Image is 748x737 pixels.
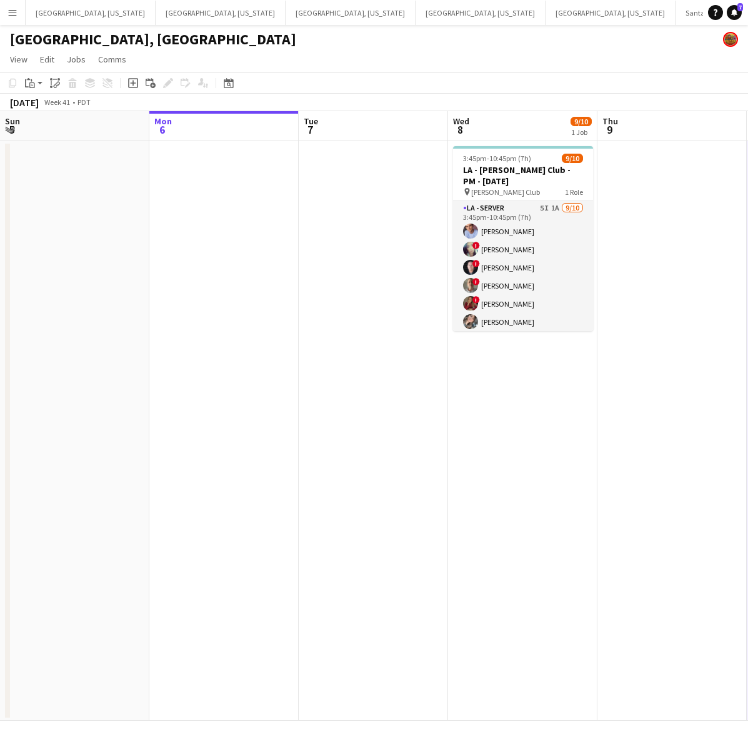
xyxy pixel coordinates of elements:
div: 1 Job [571,127,591,137]
span: 8 [451,122,469,137]
span: ! [472,260,480,267]
a: Comms [93,51,131,67]
span: 6 [152,122,172,137]
h3: LA - [PERSON_NAME] Club - PM - [DATE] [453,164,593,187]
span: 7 [737,3,743,11]
app-card-role: LA - Server5I1A9/103:45pm-10:45pm (7h)[PERSON_NAME]![PERSON_NAME]![PERSON_NAME]![PERSON_NAME]![PE... [453,201,593,407]
span: Edit [40,54,54,65]
span: 9 [601,122,618,137]
span: Thu [602,116,618,127]
button: [GEOGRAPHIC_DATA], [US_STATE] [416,1,546,25]
span: [PERSON_NAME] Club [471,187,540,197]
button: [GEOGRAPHIC_DATA], [US_STATE] [286,1,416,25]
span: 9/10 [562,154,583,163]
span: ! [472,296,480,304]
span: 1 Role [565,187,583,197]
span: Week 41 [41,97,72,107]
span: Wed [453,116,469,127]
span: Jobs [67,54,86,65]
a: View [5,51,32,67]
div: PDT [77,97,91,107]
button: [GEOGRAPHIC_DATA], [US_STATE] [546,1,676,25]
span: Sun [5,116,20,127]
a: Edit [35,51,59,67]
span: Mon [154,116,172,127]
button: [GEOGRAPHIC_DATA], [US_STATE] [156,1,286,25]
span: ! [472,278,480,285]
span: Tue [304,116,318,127]
span: 3:45pm-10:45pm (7h) [463,154,531,163]
h1: [GEOGRAPHIC_DATA], [GEOGRAPHIC_DATA] [10,30,296,49]
app-user-avatar: Rollin Hero [723,32,738,47]
span: ! [472,242,480,249]
button: [GEOGRAPHIC_DATA], [US_STATE] [26,1,156,25]
span: Comms [98,54,126,65]
a: Jobs [62,51,91,67]
span: View [10,54,27,65]
span: 9/10 [571,117,592,126]
div: [DATE] [10,96,39,109]
app-job-card: 3:45pm-10:45pm (7h)9/10LA - [PERSON_NAME] Club - PM - [DATE] [PERSON_NAME] Club1 RoleLA - Server5... [453,146,593,331]
span: 5 [3,122,20,137]
span: 7 [302,122,318,137]
a: 7 [727,5,742,20]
